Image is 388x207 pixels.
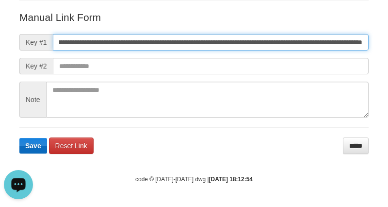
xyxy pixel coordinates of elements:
small: code © [DATE]-[DATE] dwg | [135,176,253,183]
span: Key #1 [19,34,53,51]
p: Manual Link Form [19,10,369,24]
span: Key #2 [19,58,53,74]
span: Reset Link [55,142,87,150]
strong: [DATE] 18:12:54 [209,176,253,183]
button: Save [19,138,47,154]
a: Reset Link [49,138,94,154]
button: Open LiveChat chat widget [4,4,33,33]
span: Note [19,82,46,118]
span: Save [25,142,41,150]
